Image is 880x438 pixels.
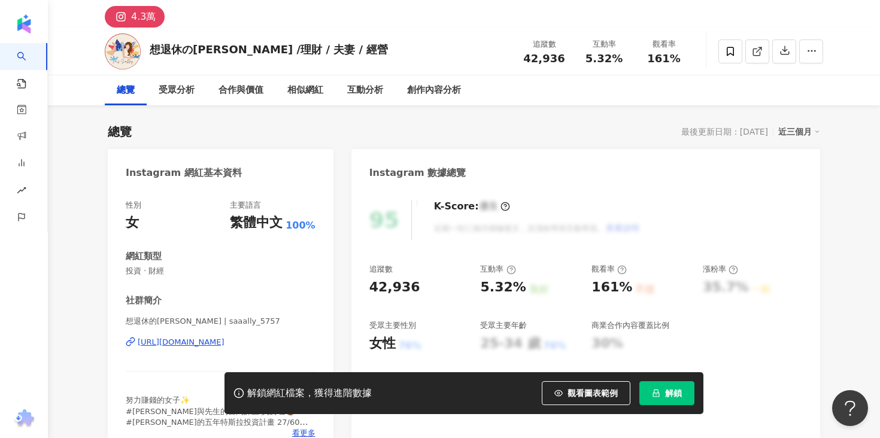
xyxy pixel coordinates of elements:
span: 161% [647,53,681,65]
div: 網紅類型 [126,250,162,263]
div: 女 [126,214,139,232]
div: 互動率 [581,38,627,50]
span: 觀看圖表範例 [568,388,618,398]
div: 創作內容分析 [407,83,461,98]
button: 觀看圖表範例 [542,381,630,405]
img: logo icon [14,14,34,34]
span: 投資 · 財經 [126,266,315,276]
div: 最後更新日期：[DATE] [681,127,768,136]
span: 42,936 [523,52,565,65]
div: 追蹤數 [369,264,393,275]
div: 161% [591,278,632,297]
div: 相似網紅 [287,83,323,98]
div: 總覽 [117,83,135,98]
span: 100% [286,219,315,232]
div: 觀看率 [641,38,687,50]
div: 主要語言 [230,200,261,211]
a: [URL][DOMAIN_NAME] [126,337,315,348]
div: [URL][DOMAIN_NAME] [138,337,224,348]
div: 女性 [369,334,396,353]
div: 觀看率 [591,264,627,275]
div: 性別 [126,200,141,211]
div: 漲粉率 [703,264,738,275]
img: chrome extension [13,409,36,428]
span: 想退休的[PERSON_NAME] | saaally_5757 [126,316,315,327]
div: 互動率 [480,264,515,275]
div: 合作與價值 [219,83,263,98]
div: 總覽 [108,123,132,140]
div: 解鎖網紅檔案，獲得進階數據 [247,387,372,400]
div: 受眾主要年齡 [480,320,527,331]
div: 社群簡介 [126,294,162,307]
span: 5.32% [585,53,623,65]
div: 繁體中文 [230,214,283,232]
div: 5.32% [480,278,526,297]
div: Instagram 數據總覽 [369,166,466,180]
div: 想退休の[PERSON_NAME] /理財 / 夫妻 / 經營 [150,42,388,57]
span: 解鎖 [665,388,682,398]
div: 4.3萬 [131,8,156,25]
div: 近三個月 [778,124,820,139]
div: 受眾分析 [159,83,195,98]
img: KOL Avatar [105,34,141,69]
div: Instagram 網紅基本資料 [126,166,242,180]
div: 42,936 [369,278,420,297]
a: search [17,43,41,90]
div: K-Score : [434,200,510,213]
button: 解鎖 [639,381,694,405]
div: 受眾主要性別 [369,320,416,331]
div: 追蹤數 [521,38,567,50]
div: 商業合作內容覆蓋比例 [591,320,669,331]
span: rise [17,178,26,205]
button: 4.3萬 [105,6,165,28]
div: 互動分析 [347,83,383,98]
span: lock [652,389,660,397]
